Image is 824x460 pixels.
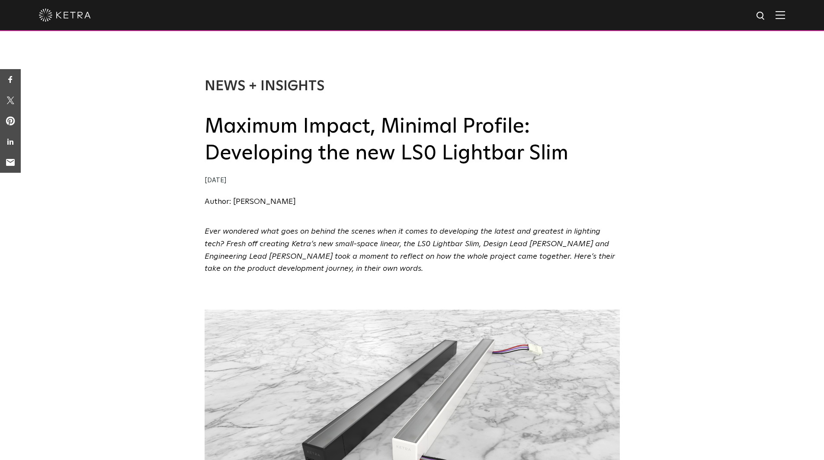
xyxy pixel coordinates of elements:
div: [DATE] [205,174,620,187]
img: Hamburger%20Nav.svg [776,11,785,19]
span: Ever wondered what goes on behind the scenes when it comes to developing the latest and greatest ... [205,228,615,273]
img: ketra-logo-2019-white [39,9,91,22]
a: Author: [PERSON_NAME] [205,198,296,206]
h2: Maximum Impact, Minimal Profile: Developing the new LS0 Lightbar Slim [205,113,620,167]
a: News + Insights [205,79,324,93]
img: search icon [756,11,766,22]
